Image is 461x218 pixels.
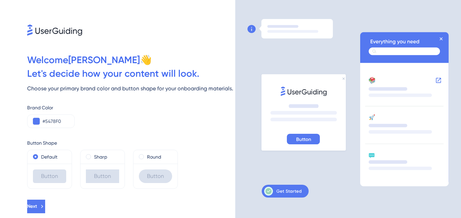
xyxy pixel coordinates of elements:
span: Next [27,202,37,211]
div: Choose your primary brand color and button shape for your onboarding materials. [27,85,235,93]
div: Button [139,169,172,183]
div: Button Shape [27,139,235,147]
label: Round [147,153,161,161]
label: Sharp [94,153,107,161]
button: Next [27,200,45,213]
div: Brand Color [27,104,235,112]
div: Let ' s decide how your content will look. [27,67,235,80]
label: Default [41,153,57,161]
div: Button [33,169,66,183]
div: Button [86,169,119,183]
div: Welcome [PERSON_NAME] 👋 [27,53,235,67]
